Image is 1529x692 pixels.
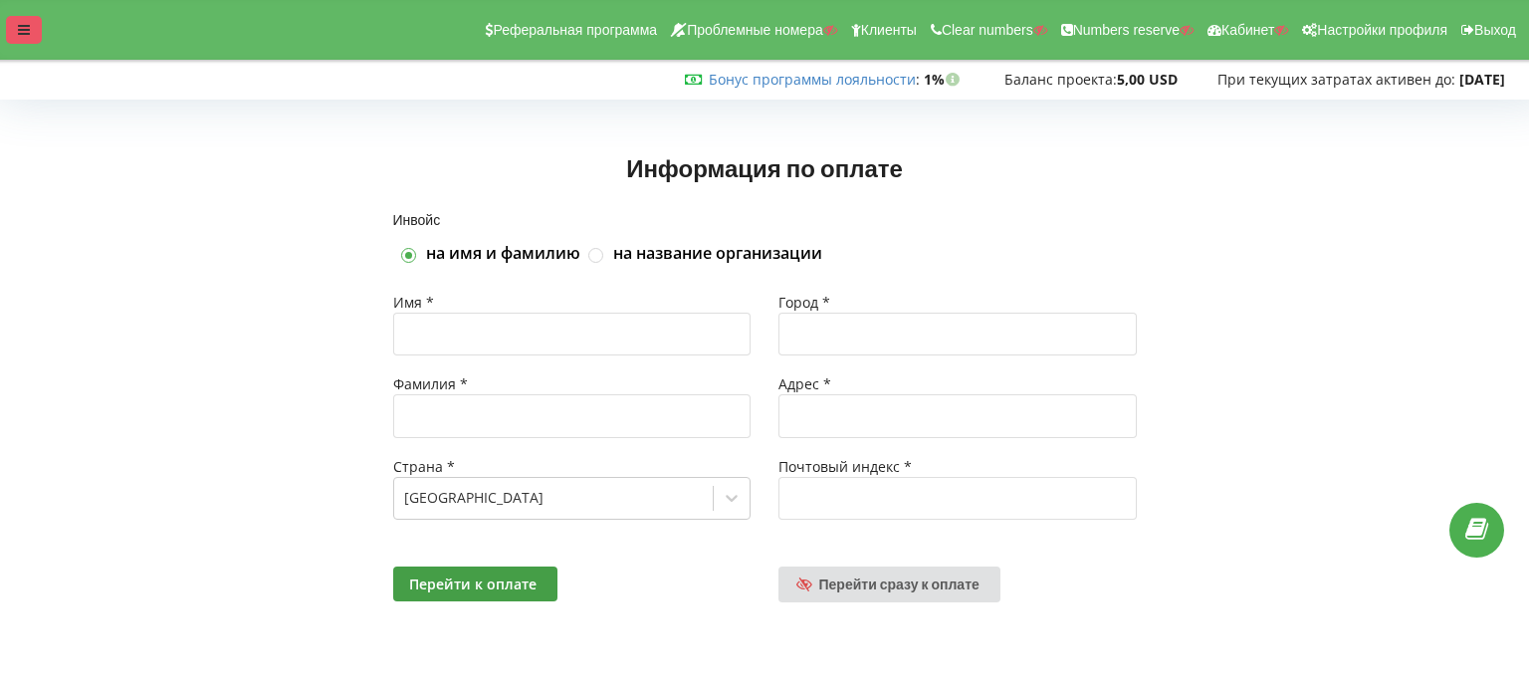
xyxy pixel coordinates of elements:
[1221,22,1274,38] span: Кабинет
[709,70,920,89] span: :
[1073,22,1180,38] span: Numbers reserve
[709,70,916,89] a: Бонус программы лояльности
[493,22,657,38] span: Реферальная программа
[924,70,965,89] strong: 1%
[942,22,1033,38] span: Clear numbers
[393,293,434,312] span: Имя *
[393,567,557,601] button: Перейти к оплате
[626,153,903,182] span: Информация по оплате
[409,575,537,593] span: Перейти к оплате
[778,567,1000,602] a: Перейти сразу к оплате
[393,457,455,476] span: Страна *
[1004,70,1117,89] span: Баланс проекта:
[687,22,823,38] span: Проблемные номера
[1117,70,1178,89] strong: 5,00 USD
[1217,70,1455,89] span: При текущих затратах активен до:
[778,374,831,393] span: Адрес *
[393,211,441,228] span: Инвойс
[819,576,980,592] span: Перейти сразу к оплате
[778,293,830,312] span: Город *
[1459,70,1505,89] strong: [DATE]
[426,243,580,265] label: на имя и фамилию
[1317,22,1447,38] span: Настройки профиля
[778,457,912,476] span: Почтовый индекс *
[393,374,468,393] span: Фамилия *
[861,22,917,38] span: Клиенты
[1474,22,1516,38] span: Выход
[613,243,822,265] label: на название организации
